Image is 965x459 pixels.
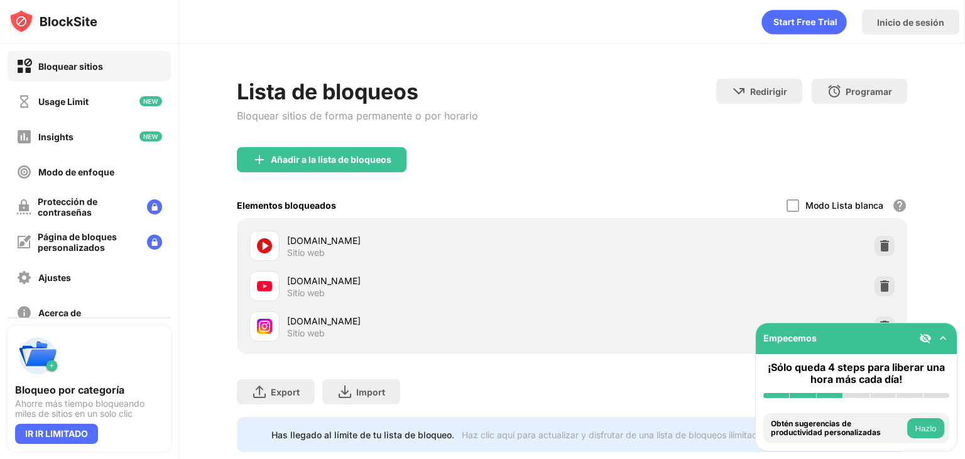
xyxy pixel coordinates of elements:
[287,247,325,258] div: Sitio web
[287,234,572,247] div: [DOMAIN_NAME]
[38,96,89,107] div: Usage Limit
[257,319,272,334] img: favicons
[16,129,32,145] img: insights-off.svg
[16,58,32,74] img: block-on.svg
[147,199,162,214] img: lock-menu.svg
[16,235,31,250] img: customize-block-page-off.svg
[38,131,74,142] div: Insights
[907,418,944,438] button: Hazlo
[919,332,932,345] img: eye-not-visible.svg
[763,333,817,343] div: Empecemos
[462,429,765,440] div: Haz clic aquí para actualizar y disfrutar de una lista de bloqueos ilimitada.
[846,86,892,97] div: Programar
[937,332,949,345] img: omni-setup-toggle.svg
[9,9,97,34] img: logo-blocksite.svg
[38,167,114,177] div: Modo de enfoque
[38,196,137,218] div: Protección de contraseñas
[287,314,572,328] div: [DOMAIN_NAME]
[761,9,847,35] div: animation
[15,333,60,379] img: push-categories.svg
[287,287,325,299] div: Sitio web
[38,272,71,283] div: Ajustes
[271,429,454,440] div: Has llegado al límite de tu lista de bloqueo.
[139,96,162,106] img: new-icon.svg
[805,200,883,211] div: Modo Lista blanca
[763,362,949,385] div: ¡Sólo queda 4 steps para liberar una hora más cada día!
[38,231,137,253] div: Página de bloques personalizados
[16,199,31,214] img: password-protection-off.svg
[877,17,944,28] div: Inicio de sesión
[271,387,300,397] div: Export
[257,238,272,253] img: favicons
[287,328,325,339] div: Sitio web
[16,94,32,109] img: time-usage-off.svg
[287,274,572,287] div: [DOMAIN_NAME]
[356,387,385,397] div: Import
[15,399,163,419] div: Ahorre más tiempo bloqueando miles de sitios en un solo clic
[237,200,336,211] div: Elementos bloqueados
[771,419,904,438] div: Obtén sugerencias de productividad personalizadas
[237,79,478,104] div: Lista de bloqueos
[16,164,32,180] img: focus-off.svg
[750,86,787,97] div: Redirigir
[16,305,32,321] img: about-off.svg
[38,61,103,72] div: Bloquear sitios
[147,235,162,250] img: lock-menu.svg
[139,131,162,141] img: new-icon.svg
[16,270,32,285] img: settings-off.svg
[271,155,391,165] div: Añadir a la lista de bloqueos
[257,279,272,294] img: favicons
[38,307,81,318] div: Acerca de
[15,424,98,444] div: IR IR LIMITADO
[237,109,478,122] div: Bloquear sitios de forma permanente o por horario
[15,384,163,396] div: Bloqueo por categoría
